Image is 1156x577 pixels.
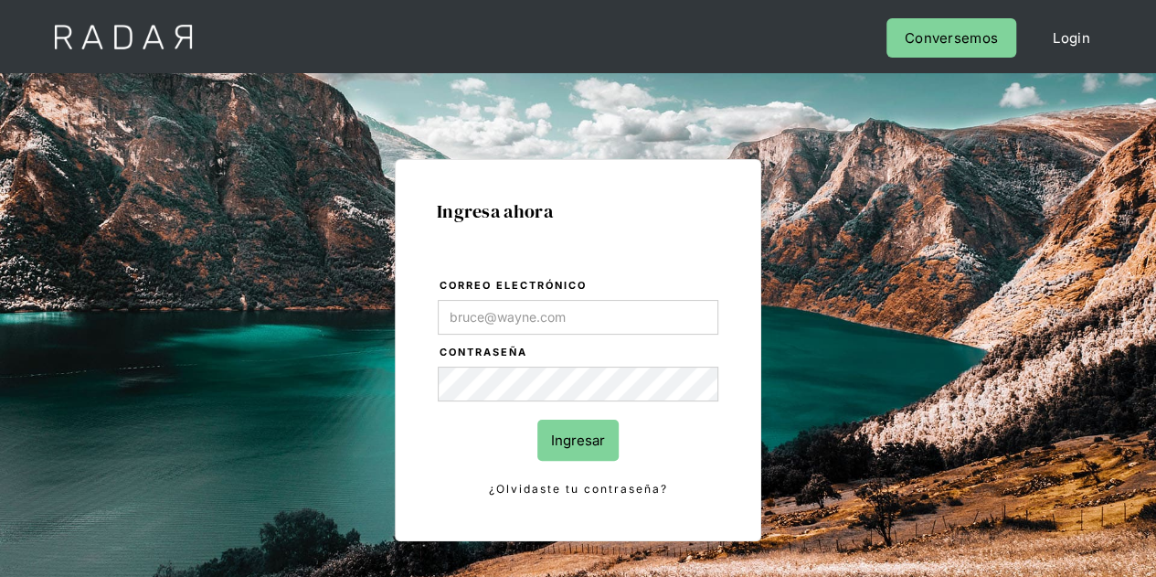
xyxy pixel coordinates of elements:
[438,300,718,335] input: bruce@wayne.com
[440,277,718,295] label: Correo electrónico
[886,18,1016,58] a: Conversemos
[537,420,619,461] input: Ingresar
[440,344,718,362] label: Contraseña
[437,201,719,221] h1: Ingresa ahora
[438,479,718,499] a: ¿Olvidaste tu contraseña?
[1034,18,1108,58] a: Login
[437,276,719,499] form: Login Form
